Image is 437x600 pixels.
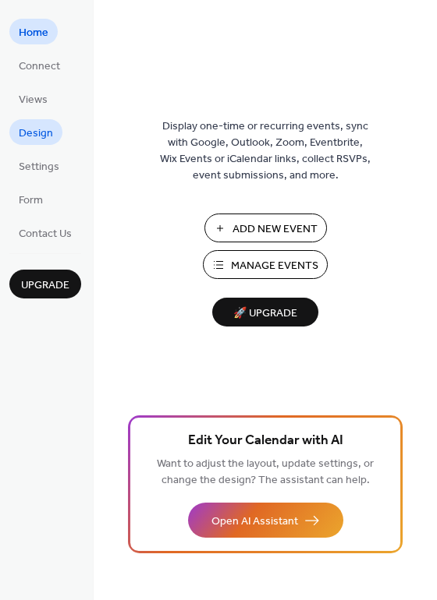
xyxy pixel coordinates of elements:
span: Design [19,125,53,142]
a: Views [9,86,57,111]
span: Upgrade [21,277,69,294]
span: Manage Events [231,258,318,274]
a: Home [9,19,58,44]
span: Want to adjust the layout, update settings, or change the design? The assistant can help. [157,454,374,491]
button: 🚀 Upgrade [212,298,318,326]
a: Connect [9,52,69,78]
span: Display one-time or recurring events, sync with Google, Outlook, Zoom, Eventbrite, Wix Events or ... [160,118,371,184]
button: Manage Events [203,250,328,279]
span: Edit Your Calendar with AI [188,430,343,452]
span: 🚀 Upgrade [222,303,309,324]
button: Add New Event [204,214,327,242]
span: Form [19,192,43,209]
a: Design [9,119,62,145]
button: Upgrade [9,270,81,298]
span: Views [19,92,48,108]
button: Open AI Assistant [188,503,343,538]
a: Settings [9,153,69,178]
span: Contact Us [19,226,72,242]
span: Open AI Assistant [211,514,298,530]
a: Form [9,186,52,212]
a: Contact Us [9,220,81,245]
span: Home [19,25,48,41]
span: Add New Event [233,221,318,238]
span: Settings [19,159,59,175]
span: Connect [19,58,60,75]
